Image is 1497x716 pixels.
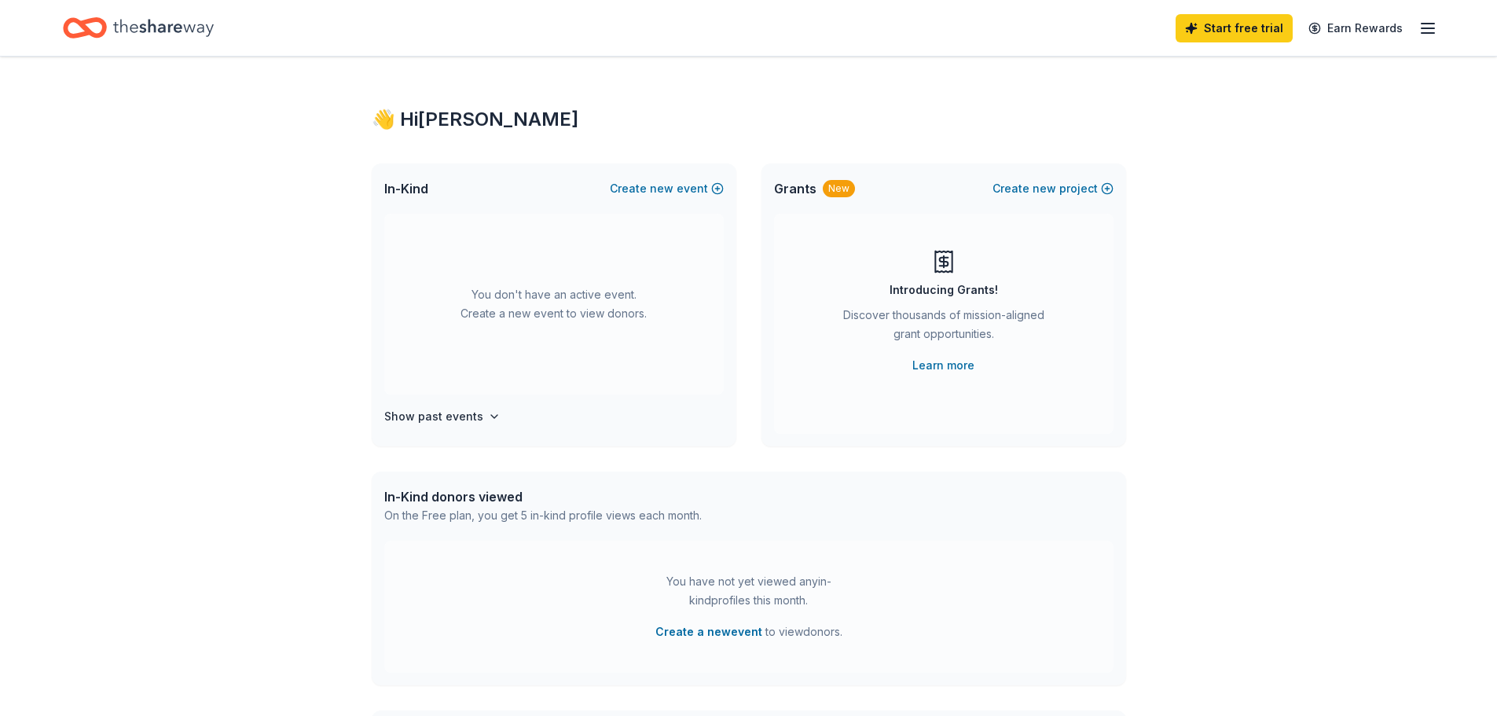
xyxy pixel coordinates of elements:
button: Createnewevent [610,179,724,198]
div: In-Kind donors viewed [384,487,702,506]
span: new [1033,179,1056,198]
div: Introducing Grants! [890,281,998,299]
span: new [650,179,673,198]
div: Discover thousands of mission-aligned grant opportunities. [837,306,1051,350]
div: New [823,180,855,197]
a: Learn more [912,356,974,375]
a: Earn Rewards [1299,14,1412,42]
h4: Show past events [384,407,483,426]
div: You have not yet viewed any in-kind profiles this month. [651,572,847,610]
div: You don't have an active event. Create a new event to view donors. [384,214,724,395]
div: 👋 Hi [PERSON_NAME] [372,107,1126,132]
a: Home [63,9,214,46]
button: Createnewproject [992,179,1114,198]
button: Show past events [384,407,501,426]
a: Start free trial [1176,14,1293,42]
span: Grants [774,179,816,198]
button: Create a newevent [655,622,762,641]
span: to view donors . [655,622,842,641]
span: In-Kind [384,179,428,198]
div: On the Free plan, you get 5 in-kind profile views each month. [384,506,702,525]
